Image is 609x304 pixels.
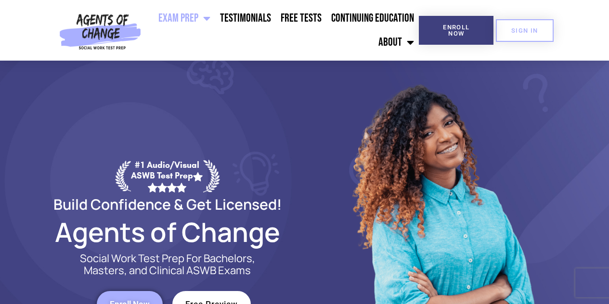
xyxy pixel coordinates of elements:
[30,197,305,211] h2: Build Confidence & Get Licensed!
[69,253,266,277] p: Social Work Test Prep For Bachelors, Masters, and Clinical ASWB Exams
[511,27,538,34] span: SIGN IN
[131,160,203,192] div: #1 Audio/Visual ASWB Test Prep
[496,19,554,42] a: SIGN IN
[326,6,419,30] a: Continuing Education
[215,6,276,30] a: Testimonials
[154,6,215,30] a: Exam Prep
[30,221,305,243] h2: Agents of Change
[434,24,478,37] span: Enroll Now
[374,30,419,54] a: About
[145,6,419,54] nav: Menu
[276,6,326,30] a: Free Tests
[419,16,493,45] a: Enroll Now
